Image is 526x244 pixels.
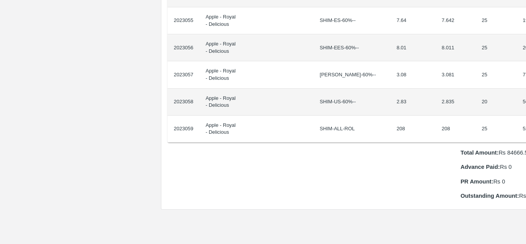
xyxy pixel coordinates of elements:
td: Apple - Royal - Delicious [199,34,243,61]
td: 2023058 [168,89,199,116]
td: SHIM-EES-60%-- [313,34,390,61]
td: 7.642 [436,7,476,34]
td: Apple - Royal - Delicious [199,7,243,34]
td: 25 [476,34,516,61]
td: 2023057 [168,61,199,88]
td: 2023056 [168,34,199,61]
td: 25 [476,61,516,88]
td: 208 [390,116,436,143]
td: 25 [476,116,516,143]
td: Apple - Royal - Delicious [199,61,243,88]
td: 2.835 [436,89,476,116]
td: SHIM-ES-60%-- [313,7,390,34]
td: 7.64 [390,7,436,34]
b: PR Amount: [461,178,493,185]
td: SHIM-US-60%-- [313,89,390,116]
td: Apple - Royal - Delicious [199,116,243,143]
b: Advance Paid: [461,164,500,170]
b: Total Amount: [461,150,499,156]
td: 20 [476,89,516,116]
td: 2023059 [168,116,199,143]
td: [PERSON_NAME]-60%-- [313,61,390,88]
td: 8.01 [390,34,436,61]
td: SHIM-ALL-ROL [313,116,390,143]
td: 3.08 [390,61,436,88]
td: 2.83 [390,89,436,116]
td: 25 [476,7,516,34]
td: Apple - Royal - Delicious [199,89,243,116]
td: 3.081 [436,61,476,88]
td: 2023055 [168,7,199,34]
td: 8.011 [436,34,476,61]
td: 208 [436,116,476,143]
b: Outstanding Amount: [461,193,519,199]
